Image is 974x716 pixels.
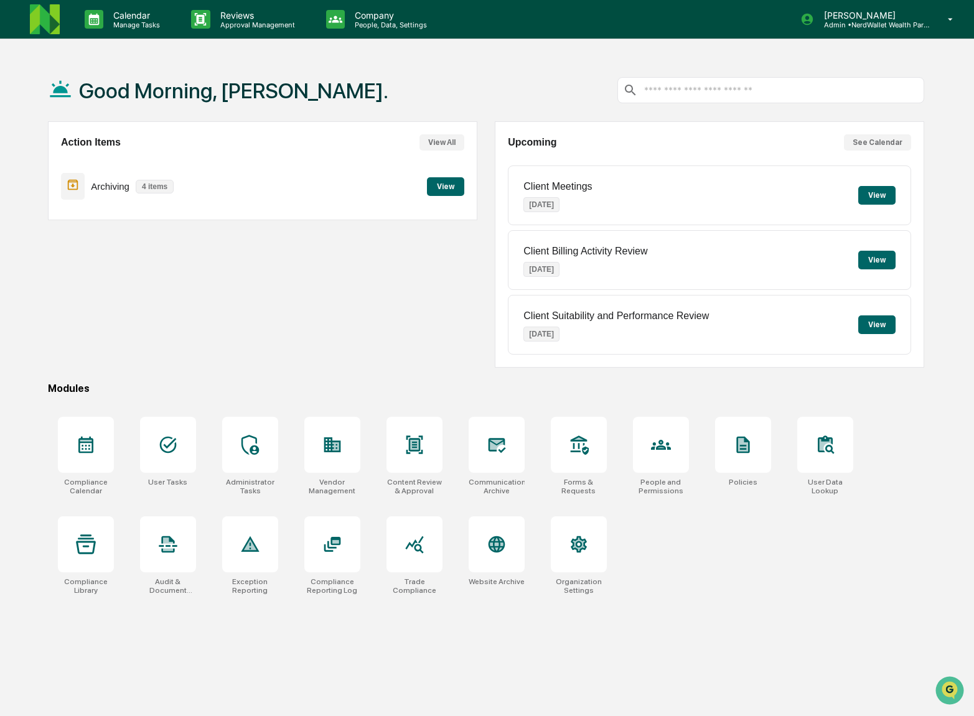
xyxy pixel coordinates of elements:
h2: Action Items [61,137,121,148]
p: [DATE] [523,327,560,342]
div: 🔎 [12,182,22,192]
div: User Data Lookup [797,478,853,495]
div: Vendor Management [304,478,360,495]
div: Trade Compliance [386,577,443,595]
div: Compliance Calendar [58,478,114,495]
div: Modules [48,383,925,394]
div: Audit & Document Logs [140,577,196,595]
p: Client Suitability and Performance Review [523,310,709,322]
button: View [858,186,896,205]
h2: Upcoming [508,137,556,148]
p: Reviews [210,10,301,21]
img: 1746055101610-c473b297-6a78-478c-a979-82029cc54cd1 [12,95,35,118]
div: People and Permissions [633,478,689,495]
button: Start new chat [212,99,227,114]
input: Clear [32,57,205,70]
h1: Good Morning, [PERSON_NAME]. [79,78,388,103]
div: 🖐️ [12,158,22,168]
a: 🖐️Preclearance [7,152,85,174]
p: Calendar [103,10,166,21]
p: [DATE] [523,262,560,277]
div: User Tasks [148,478,187,486]
p: How can we help? [12,26,227,46]
div: We're available if you need us! [42,108,157,118]
span: Data Lookup [25,180,78,193]
div: 🗄️ [90,158,100,168]
p: Company [345,10,433,21]
a: Powered byPylon [88,210,151,220]
div: Compliance Library [58,577,114,595]
div: Start new chat [42,95,204,108]
iframe: Open customer support [934,675,968,709]
div: Administrator Tasks [222,478,278,495]
button: See Calendar [844,134,911,151]
div: Policies [729,478,757,486]
img: logo [30,4,60,34]
div: Content Review & Approval [386,478,443,495]
p: Archiving [91,181,129,192]
span: Pylon [124,211,151,220]
div: Compliance Reporting Log [304,577,360,595]
p: People, Data, Settings [345,21,433,29]
div: Website Archive [469,577,525,586]
p: Client Billing Activity Review [523,246,647,257]
p: [DATE] [523,197,560,212]
p: Admin • NerdWallet Wealth Partners [814,21,930,29]
button: View [427,177,464,196]
p: Client Meetings [523,181,592,192]
a: 🔎Data Lookup [7,175,83,198]
div: Communications Archive [469,478,525,495]
button: View [858,251,896,269]
p: Approval Management [210,21,301,29]
a: 🗄️Attestations [85,152,159,174]
p: 4 items [136,180,174,193]
div: Exception Reporting [222,577,278,595]
button: View All [419,134,464,151]
span: Attestations [103,157,154,169]
div: Forms & Requests [551,478,607,495]
a: View [427,180,464,192]
div: Organization Settings [551,577,607,595]
p: [PERSON_NAME] [814,10,930,21]
span: Preclearance [25,157,80,169]
button: View [858,315,896,334]
p: Manage Tasks [103,21,166,29]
